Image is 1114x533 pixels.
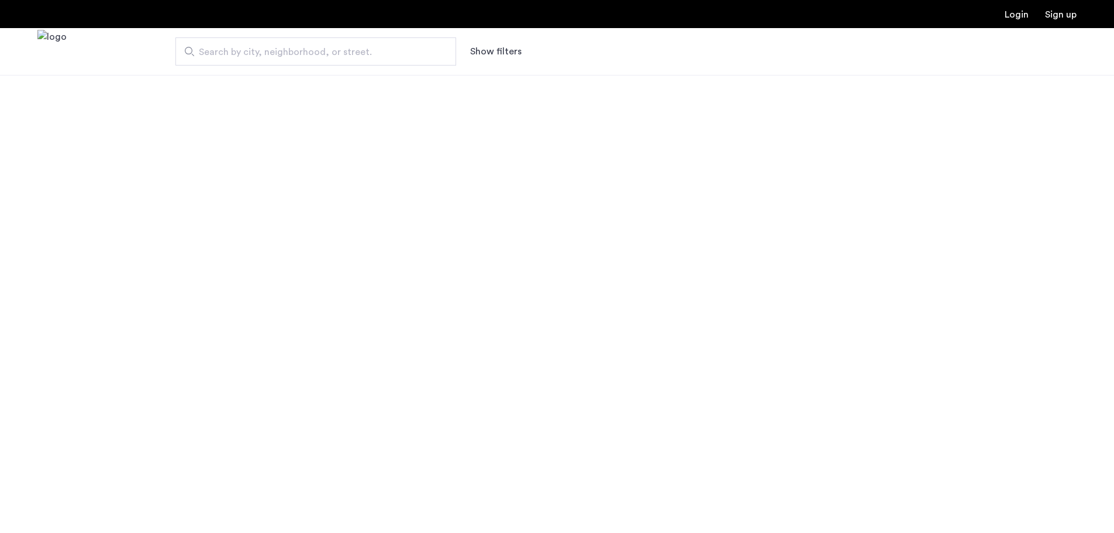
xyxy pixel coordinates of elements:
a: Registration [1045,10,1077,19]
a: Login [1005,10,1029,19]
img: logo [37,30,67,74]
input: Apartment Search [175,37,456,66]
a: Cazamio Logo [37,30,67,74]
span: Search by city, neighborhood, or street. [199,45,423,59]
button: Show or hide filters [470,44,522,59]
